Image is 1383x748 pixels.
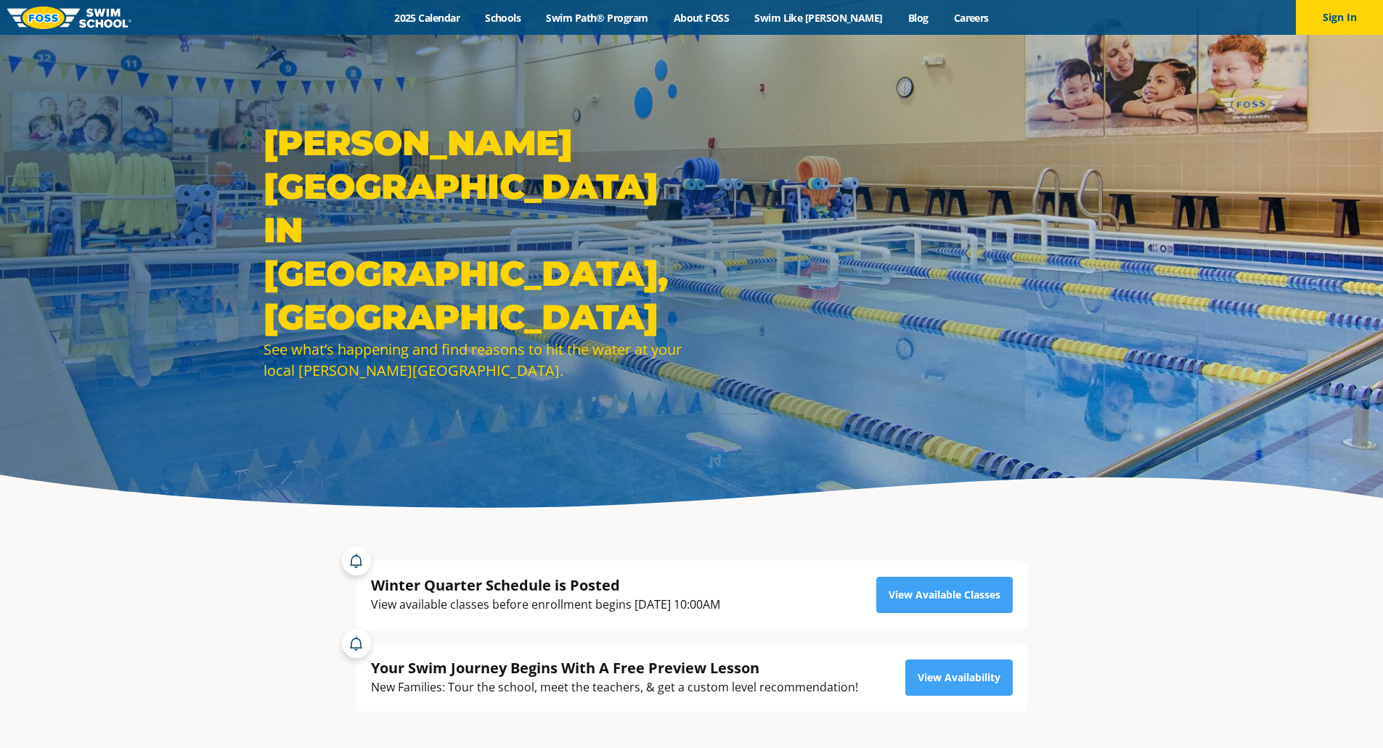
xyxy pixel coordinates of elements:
img: FOSS Swim School Logo [7,7,131,29]
a: Swim Like [PERSON_NAME] [742,11,896,25]
div: View available classes before enrollment begins [DATE] 10:00AM [371,595,720,615]
a: Schools [473,11,534,25]
div: Winter Quarter Schedule is Posted [371,575,720,595]
a: Careers [941,11,1001,25]
a: About FOSS [661,11,742,25]
a: View Availability [905,659,1013,696]
a: Swim Path® Program [534,11,661,25]
a: Blog [895,11,941,25]
a: 2025 Calendar [382,11,473,25]
div: New Families: Tour the school, meet the teachers, & get a custom level recommendation! [371,678,858,697]
div: See what’s happening and find reasons to hit the water at your local [PERSON_NAME][GEOGRAPHIC_DATA]. [264,339,685,381]
h1: [PERSON_NAME][GEOGRAPHIC_DATA] in [GEOGRAPHIC_DATA], [GEOGRAPHIC_DATA] [264,121,685,339]
a: View Available Classes [876,577,1013,613]
div: Your Swim Journey Begins With A Free Preview Lesson [371,658,858,678]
